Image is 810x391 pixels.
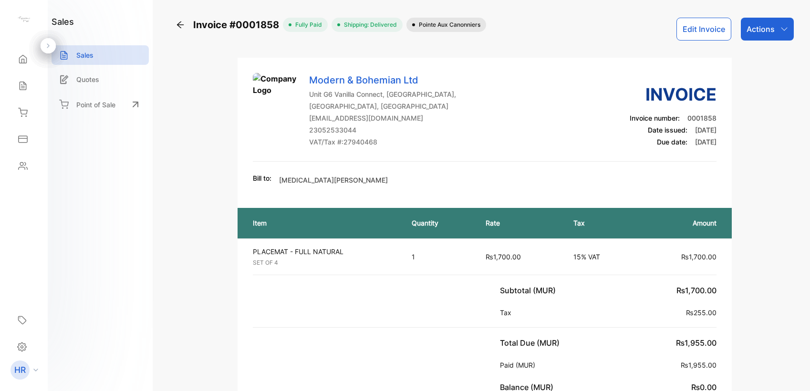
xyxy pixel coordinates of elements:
a: Sales [52,45,149,65]
span: [DATE] [695,126,717,134]
p: Rate [486,218,554,228]
p: Quotes [76,74,99,84]
span: ₨255.00 [686,309,717,317]
p: Item [253,218,393,228]
p: [MEDICAL_DATA][PERSON_NAME] [279,175,388,185]
p: Bill to: [253,173,271,183]
p: 1 [412,252,467,262]
p: Amount [647,218,717,228]
p: [EMAIL_ADDRESS][DOMAIN_NAME] [309,113,456,123]
p: VAT/Tax #: 27940468 [309,137,456,147]
span: Pointe aux Canonniers [415,21,480,29]
span: ₨1,700.00 [486,253,521,261]
p: HR [14,364,26,376]
p: [GEOGRAPHIC_DATA], [GEOGRAPHIC_DATA] [309,101,456,111]
p: Quantity [412,218,467,228]
p: 23052533044 [309,125,456,135]
p: Modern & Bohemian Ltd [309,73,456,87]
span: 0001858 [687,114,717,122]
span: fully paid [291,21,322,29]
img: logo [17,12,31,27]
span: ₨1,955.00 [681,361,717,369]
img: Company Logo [253,73,301,121]
span: ₨1,700.00 [681,253,717,261]
p: 15% VAT [573,252,628,262]
p: Tax [573,218,628,228]
p: Tax [500,308,515,318]
p: Subtotal (MUR) [500,285,560,296]
h3: Invoice [630,82,717,107]
iframe: LiveChat chat widget [770,351,810,391]
h1: sales [52,15,74,28]
p: Sales [76,50,93,60]
p: Paid (MUR) [500,360,539,370]
button: Edit Invoice [676,18,731,41]
a: Point of Sale [52,94,149,115]
a: Quotes [52,70,149,89]
span: [DATE] [695,138,717,146]
span: Shipping: Delivered [340,21,397,29]
p: Actions [747,23,775,35]
span: ₨1,700.00 [676,286,717,295]
p: PLACEMAT - FULL NATURAL [253,247,395,257]
p: Point of Sale [76,100,115,110]
p: Total Due (MUR) [500,337,563,349]
p: Unit G6 Vanilla Connect, [GEOGRAPHIC_DATA], [309,89,456,99]
span: Invoice #0001858 [193,18,283,32]
p: SET OF 4 [253,258,395,267]
span: Invoice number: [630,114,680,122]
span: Due date: [657,138,687,146]
button: Actions [741,18,794,41]
span: ₨1,955.00 [676,338,717,348]
span: Date issued: [648,126,687,134]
